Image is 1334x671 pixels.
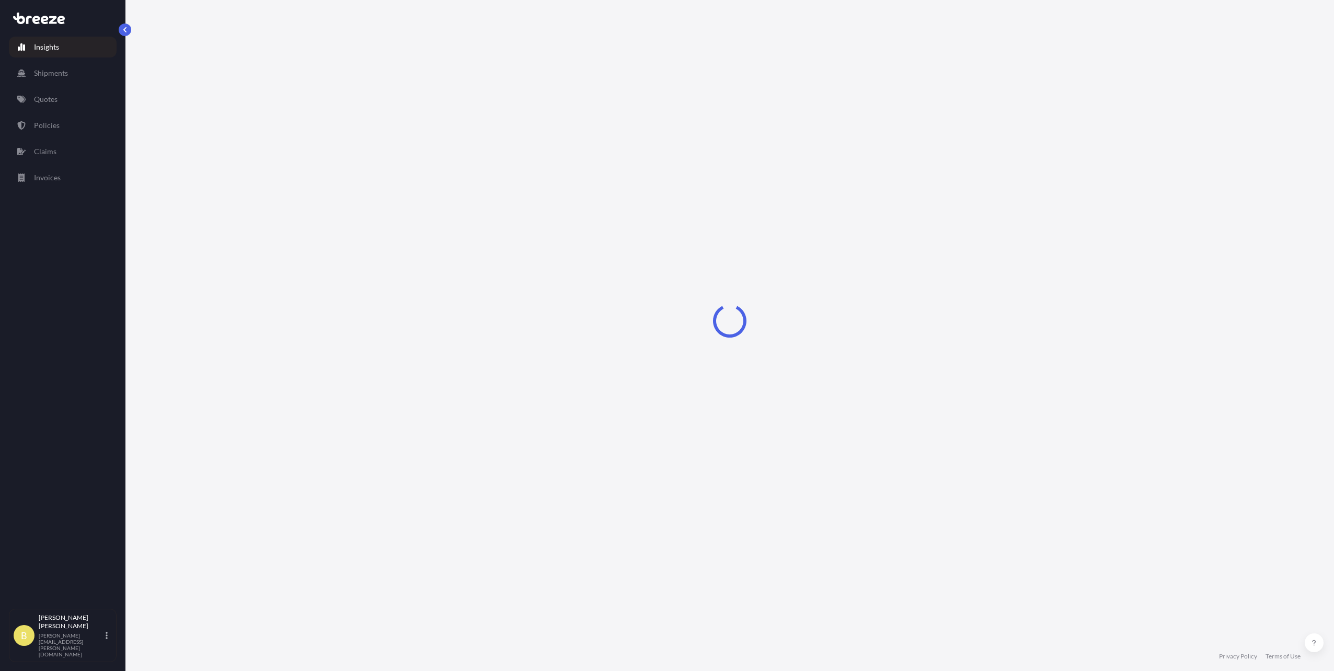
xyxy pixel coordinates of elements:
[9,167,117,188] a: Invoices
[34,94,57,105] p: Quotes
[39,632,103,657] p: [PERSON_NAME][EMAIL_ADDRESS][PERSON_NAME][DOMAIN_NAME]
[1266,652,1301,661] a: Terms of Use
[34,120,60,131] p: Policies
[9,89,117,110] a: Quotes
[9,141,117,162] a: Claims
[34,68,68,78] p: Shipments
[34,146,56,157] p: Claims
[21,630,27,641] span: B
[9,115,117,136] a: Policies
[34,172,61,183] p: Invoices
[9,37,117,57] a: Insights
[9,63,117,84] a: Shipments
[1219,652,1257,661] a: Privacy Policy
[39,614,103,630] p: [PERSON_NAME] [PERSON_NAME]
[34,42,59,52] p: Insights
